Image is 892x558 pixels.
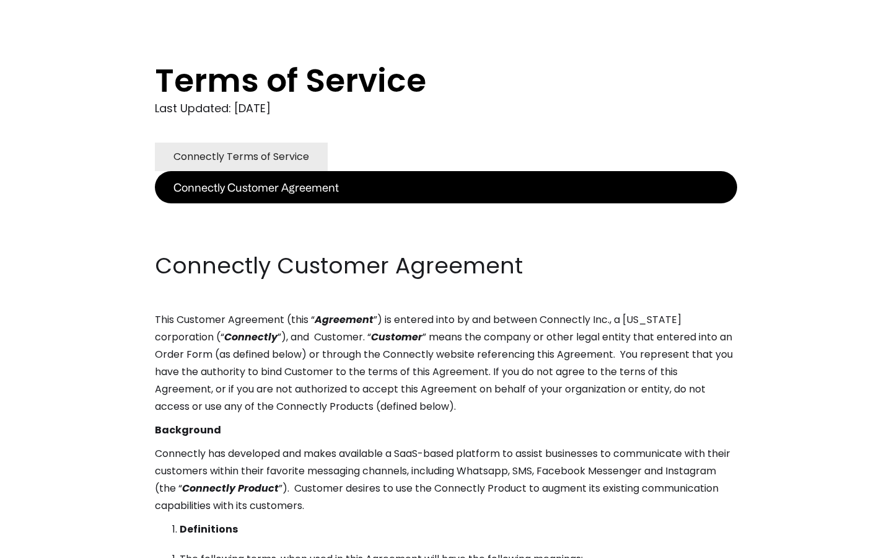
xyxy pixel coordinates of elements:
[371,330,422,344] em: Customer
[155,62,688,99] h1: Terms of Service
[180,522,238,536] strong: Definitions
[182,481,279,495] em: Connectly Product
[224,330,278,344] em: Connectly
[155,423,221,437] strong: Background
[173,148,309,166] div: Connectly Terms of Service
[12,535,74,554] aside: Language selected: English
[155,445,737,515] p: Connectly has developed and makes available a SaaS-based platform to assist businesses to communi...
[155,250,737,281] h2: Connectly Customer Agreement
[155,311,737,415] p: This Customer Agreement (this “ ”) is entered into by and between Connectly Inc., a [US_STATE] co...
[25,536,74,554] ul: Language list
[173,179,339,196] div: Connectly Customer Agreement
[315,312,374,327] em: Agreement
[155,227,737,244] p: ‍
[155,99,737,118] div: Last Updated: [DATE]
[155,203,737,221] p: ‍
